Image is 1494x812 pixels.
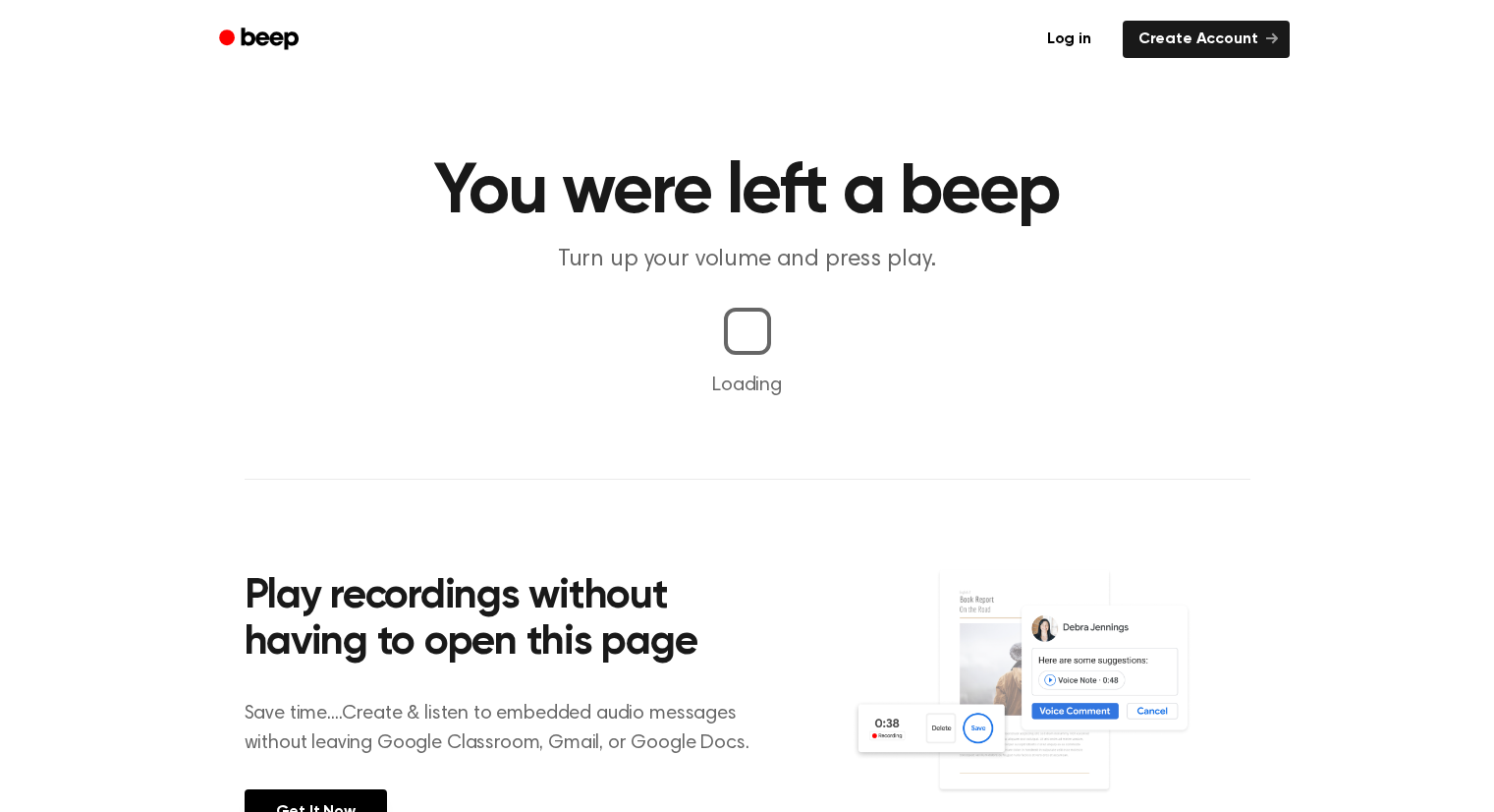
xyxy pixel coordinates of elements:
[205,21,316,59] a: Beep
[1027,17,1111,62] a: Log in
[370,244,1125,276] p: Turn up your volume and press play.
[24,371,1470,400] p: Loading
[245,157,1250,228] h1: You were left a beep
[1123,21,1290,58] a: Create Account
[245,574,774,667] h2: Play recordings without having to open this page
[245,699,774,758] p: Save time....Create & listen to embedded audio messages without leaving Google Classroom, Gmail, ...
